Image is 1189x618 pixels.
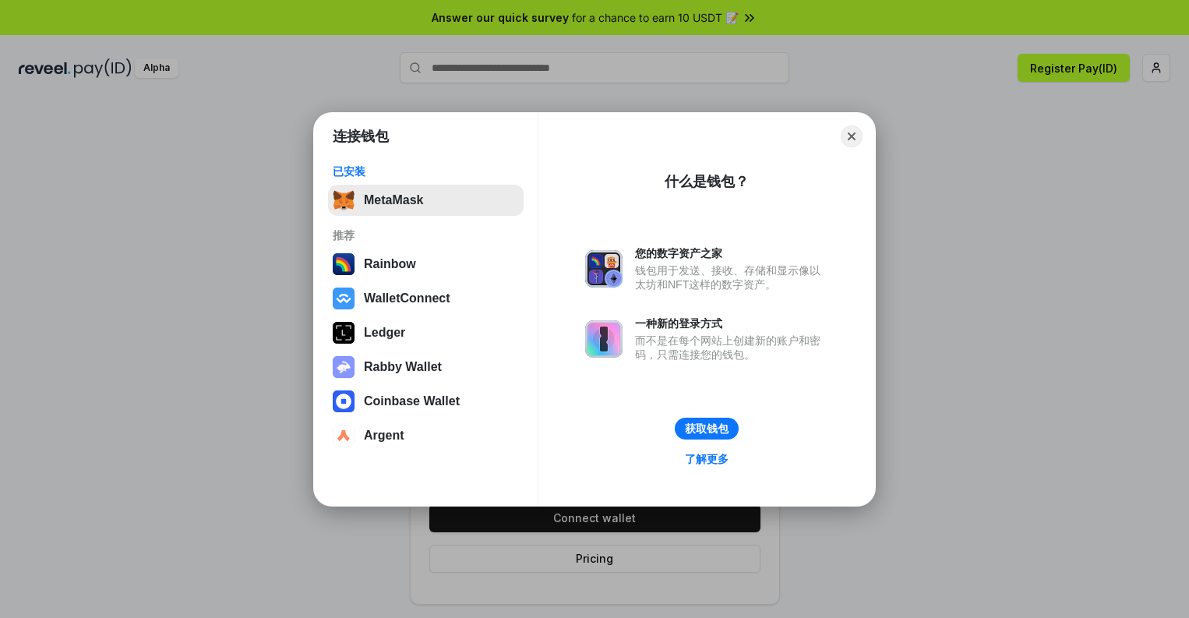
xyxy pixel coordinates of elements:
button: Close [841,125,863,147]
div: 了解更多 [685,452,729,466]
div: Argent [364,429,404,443]
button: Coinbase Wallet [328,386,524,417]
div: MetaMask [364,193,423,207]
button: WalletConnect [328,283,524,314]
div: 您的数字资产之家 [635,246,828,260]
div: 什么是钱包？ [665,172,749,191]
div: Rabby Wallet [364,360,442,374]
div: Rainbow [364,257,416,271]
div: 而不是在每个网站上创建新的账户和密码，只需连接您的钱包。 [635,334,828,362]
img: svg+xml,%3Csvg%20xmlns%3D%22http%3A%2F%2Fwww.w3.org%2F2000%2Fsvg%22%20fill%3D%22none%22%20viewBox... [333,356,355,378]
div: 一种新的登录方式 [635,316,828,330]
div: 已安装 [333,164,519,178]
img: svg+xml,%3Csvg%20width%3D%2228%22%20height%3D%2228%22%20viewBox%3D%220%200%2028%2028%22%20fill%3D... [333,425,355,447]
img: svg+xml,%3Csvg%20xmlns%3D%22http%3A%2F%2Fwww.w3.org%2F2000%2Fsvg%22%20width%3D%2228%22%20height%3... [333,322,355,344]
div: WalletConnect [364,291,450,305]
a: 了解更多 [676,449,738,469]
img: svg+xml,%3Csvg%20xmlns%3D%22http%3A%2F%2Fwww.w3.org%2F2000%2Fsvg%22%20fill%3D%22none%22%20viewBox... [585,250,623,288]
div: Coinbase Wallet [364,394,460,408]
button: MetaMask [328,185,524,216]
button: 获取钱包 [675,418,739,440]
img: svg+xml,%3Csvg%20width%3D%2228%22%20height%3D%2228%22%20viewBox%3D%220%200%2028%2028%22%20fill%3D... [333,288,355,309]
img: svg+xml,%3Csvg%20fill%3D%22none%22%20height%3D%2233%22%20viewBox%3D%220%200%2035%2033%22%20width%... [333,189,355,211]
button: Rainbow [328,249,524,280]
img: svg+xml,%3Csvg%20width%3D%22120%22%20height%3D%22120%22%20viewBox%3D%220%200%20120%20120%22%20fil... [333,253,355,275]
h1: 连接钱包 [333,127,389,146]
img: svg+xml,%3Csvg%20width%3D%2228%22%20height%3D%2228%22%20viewBox%3D%220%200%2028%2028%22%20fill%3D... [333,390,355,412]
div: 钱包用于发送、接收、存储和显示像以太坊和NFT这样的数字资产。 [635,263,828,291]
div: Ledger [364,326,405,340]
button: Argent [328,420,524,451]
button: Rabby Wallet [328,351,524,383]
img: svg+xml,%3Csvg%20xmlns%3D%22http%3A%2F%2Fwww.w3.org%2F2000%2Fsvg%22%20fill%3D%22none%22%20viewBox... [585,320,623,358]
button: Ledger [328,317,524,348]
div: 推荐 [333,228,519,242]
div: 获取钱包 [685,422,729,436]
